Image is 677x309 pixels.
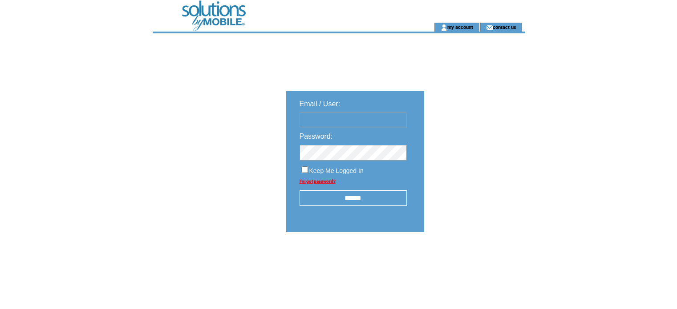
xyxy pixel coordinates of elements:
span: Keep Me Logged In [309,167,364,174]
span: Email / User: [300,100,341,108]
a: contact us [493,24,516,30]
img: transparent.png [450,254,495,265]
span: Password: [300,132,333,140]
img: contact_us_icon.gif [486,24,493,31]
a: my account [447,24,473,30]
a: Forgot password? [300,179,336,184]
img: account_icon.gif [441,24,447,31]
